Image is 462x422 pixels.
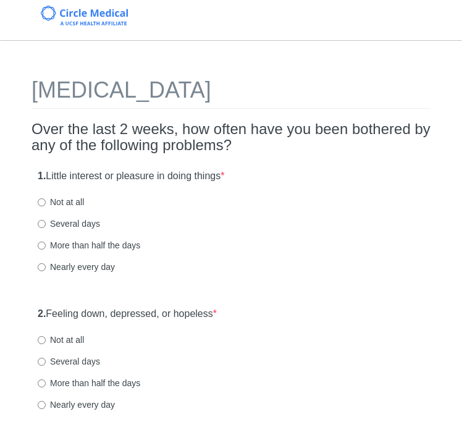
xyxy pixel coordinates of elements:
label: Feeling down, depressed, or hopeless [38,307,217,321]
input: More than half the days [38,379,46,387]
input: Not at all [38,198,46,206]
strong: 1. [38,171,46,181]
input: More than half the days [38,242,46,250]
strong: 2. [38,308,46,319]
input: Several days [38,220,46,228]
label: Several days [38,355,100,368]
label: Little interest or pleasure in doing things [38,169,224,184]
input: Not at all [38,336,46,344]
img: Circle Medical Logo [41,6,128,25]
h2: Over the last 2 weeks, how often have you been bothered by any of the following problems? [31,121,430,154]
label: Nearly every day [38,261,115,273]
h1: [MEDICAL_DATA] [31,78,430,109]
label: Not at all [38,334,84,346]
input: Nearly every day [38,401,46,409]
label: Not at all [38,196,84,208]
label: Several days [38,217,100,230]
label: More than half the days [38,377,140,389]
input: Nearly every day [38,263,46,271]
input: Several days [38,358,46,366]
label: Nearly every day [38,399,115,411]
label: More than half the days [38,239,140,251]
